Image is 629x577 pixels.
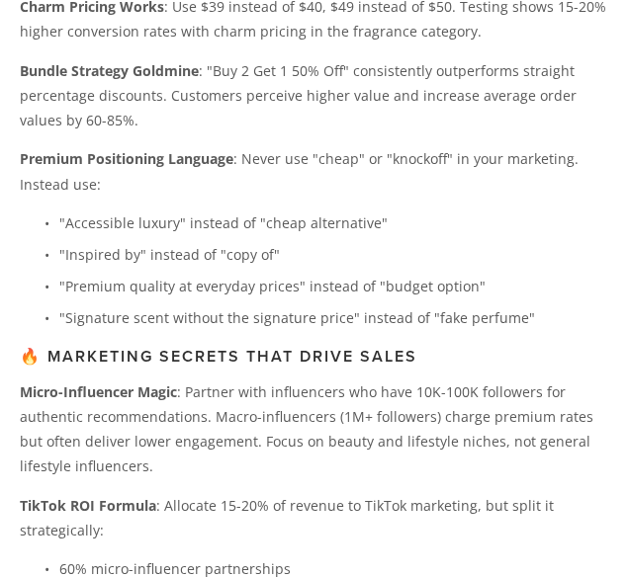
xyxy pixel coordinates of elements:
[59,210,609,235] p: "Accessible luxury" instead of "cheap alternative"
[20,347,609,366] h3: 🔥 Marketing Secrets That Drive Sales
[20,382,177,401] strong: Micro-Influencer Magic
[20,58,609,133] p: : "Buy 2 Get 1 50% Off" consistently outperforms straight percentage discounts. Customers perceiv...
[59,242,609,267] p: "Inspired by" instead of "copy of"
[20,146,609,196] p: : Never use "cheap" or "knockoff" in your marketing. Instead use:
[20,149,233,168] strong: Premium Positioning Language
[20,379,609,479] p: : Partner with influencers who have 10K-100K followers for authentic recommendations. Macro-influ...
[20,496,156,515] strong: TikTok ROI Formula
[59,274,609,298] p: "Premium quality at everyday prices" instead of "budget option"
[20,493,609,542] p: : Allocate 15-20% of revenue to TikTok marketing, but split it strategically:
[59,305,609,330] p: "Signature scent without the signature price" instead of "fake perfume"
[20,61,199,80] strong: Bundle Strategy Goldmine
